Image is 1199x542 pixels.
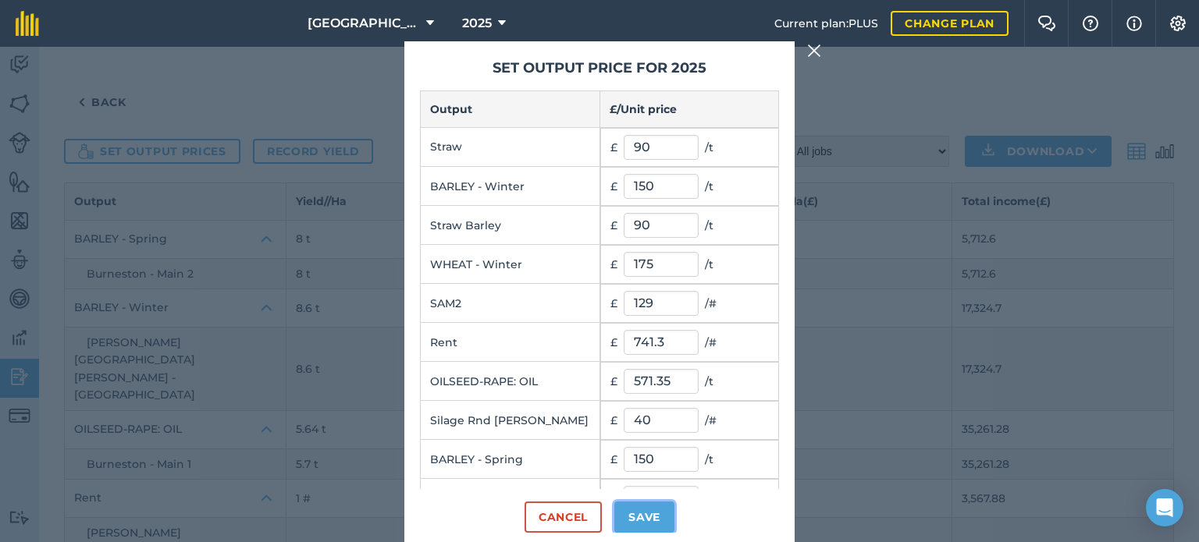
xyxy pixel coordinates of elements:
button: Cancel [525,501,602,533]
td: Straw [421,127,600,167]
td: WHEAT - Winter [421,245,600,284]
img: A question mark icon [1081,16,1100,31]
img: fieldmargin Logo [16,11,39,36]
td: Straw OSR [421,479,600,518]
img: svg+xml;base64,PHN2ZyB4bWxucz0iaHR0cDovL3d3dy53My5vcmcvMjAwMC9zdmciIHdpZHRoPSIxNyIgaGVpZ2h0PSIxNy... [1126,14,1142,33]
td: £ / t [600,167,779,206]
td: £ / t [600,128,779,167]
th: £ / Unit price [599,90,779,127]
td: £ / t [600,362,779,401]
th: Output [421,90,600,127]
span: [GEOGRAPHIC_DATA] [308,14,420,33]
img: svg+xml;base64,PHN2ZyB4bWxucz0iaHR0cDovL3d3dy53My5vcmcvMjAwMC9zdmciIHdpZHRoPSIyMiIgaGVpZ2h0PSIzMC... [807,41,821,60]
td: £ / t [600,245,779,284]
td: BARLEY - Winter [421,167,600,206]
h3: Set output price for 2025 [420,57,779,79]
td: £ / t [600,440,779,479]
td: Straw Barley [421,206,600,245]
img: Two speech bubbles overlapping with the left bubble in the forefront [1037,16,1056,31]
td: £ / # [600,323,779,362]
td: Rent [421,323,600,362]
button: Save [614,501,674,533]
span: 2025 [462,14,492,33]
span: Current plan : PLUS [774,15,878,32]
td: OILSEED-RAPE: OIL [421,362,600,401]
td: SAM2 [421,284,600,323]
td: £ / t [600,206,779,245]
td: £ / t [600,479,779,518]
td: Silage Rnd [PERSON_NAME] [421,401,600,440]
div: Open Intercom Messenger [1146,489,1183,526]
td: £ / # [600,284,779,323]
td: £ / # [600,401,779,440]
a: Change plan [891,11,1009,36]
img: A cog icon [1169,16,1187,31]
td: BARLEY - Spring [421,440,600,479]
